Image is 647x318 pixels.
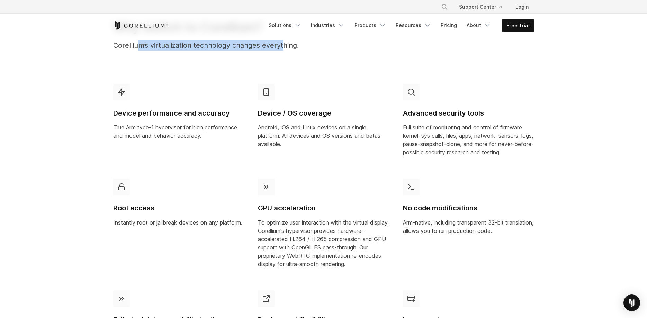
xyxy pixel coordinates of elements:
[264,19,305,31] a: Solutions
[403,123,534,156] p: Full suite of monitoring and control of firmware kernel, sys calls, files, apps, network, sensors...
[392,19,435,31] a: Resources
[258,203,389,213] h4: GPU acceleration
[113,21,168,30] a: Corellium Home
[350,19,390,31] a: Products
[403,218,534,235] p: Arm-native, including transparent 32-bit translation, allows you to run production code.
[307,19,349,31] a: Industries
[437,19,461,31] a: Pricing
[403,109,534,118] h4: Advanced security tools
[462,19,495,31] a: About
[113,40,389,51] p: Corellium’s virtualization technology changes everything.
[264,19,534,32] div: Navigation Menu
[258,109,389,118] h4: Device / OS coverage
[433,1,534,13] div: Navigation Menu
[453,1,507,13] a: Support Center
[113,218,244,227] p: Instantly root or jailbreak devices on any platform.
[258,218,389,268] p: To optimize user interaction with the virtual display, Corellium's hypervisor provides hardware-a...
[258,123,389,148] p: Android, iOS and Linux devices on a single platform. All devices and OS versions and betas availa...
[113,203,244,213] h4: Root access
[623,294,640,311] div: Open Intercom Messenger
[113,109,244,118] h4: Device performance and accuracy
[403,203,534,213] h4: No code modifications
[113,123,244,140] p: True Arm type-1 hypervisor for high performance and model and behavior accuracy.
[502,19,534,32] a: Free Trial
[438,1,451,13] button: Search
[510,1,534,13] a: Login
